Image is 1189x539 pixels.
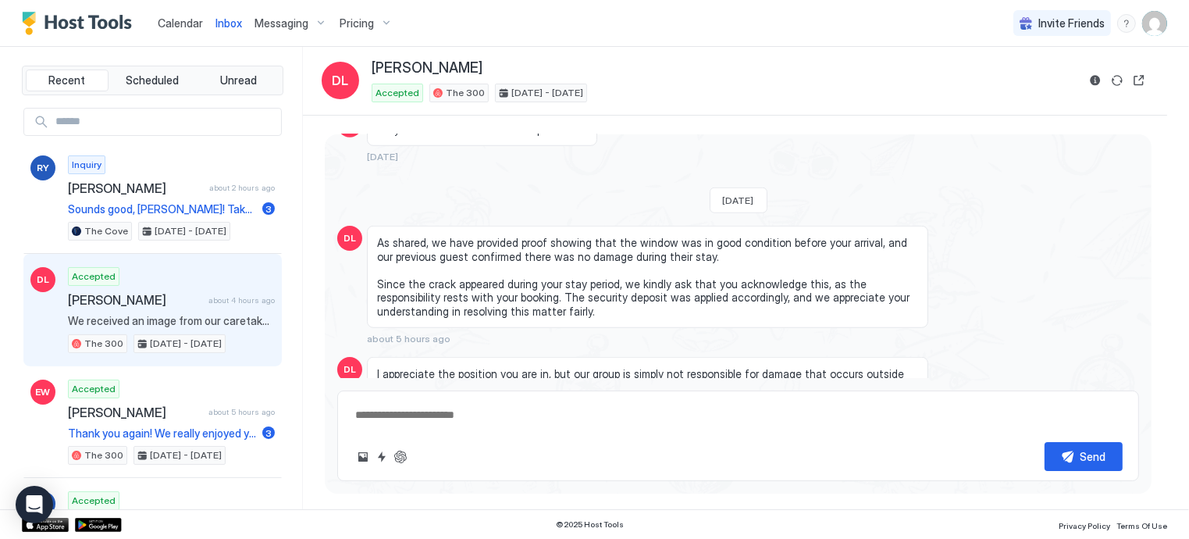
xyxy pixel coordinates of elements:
[68,180,203,196] span: [PERSON_NAME]
[126,73,180,87] span: Scheduled
[209,183,275,193] span: about 2 hours ago
[68,202,256,216] span: Sounds good, [PERSON_NAME]! Take your time, and feel free to let me know if you have any further ...
[1117,14,1136,33] div: menu
[155,224,226,238] span: [DATE] - [DATE]
[75,518,122,532] a: Google Play Store
[367,151,398,162] span: [DATE]
[511,86,583,100] span: [DATE] - [DATE]
[1086,71,1105,90] button: Reservation information
[265,427,272,439] span: 3
[1142,11,1167,36] div: User profile
[158,15,203,31] a: Calendar
[255,16,308,30] span: Messaging
[344,362,356,377] span: DL
[391,448,410,466] button: ChatGPT Auto Reply
[372,59,482,77] span: [PERSON_NAME]
[1038,16,1105,30] span: Invite Friends
[68,314,275,328] span: We received an image from our caretaker on the 21st right after your checkout. Unfortunately ther...
[22,518,69,532] a: App Store
[72,269,116,284] span: Accepted
[150,337,222,351] span: [DATE] - [DATE]
[1045,442,1123,471] button: Send
[215,16,242,30] span: Inbox
[49,109,281,135] input: Input Field
[1116,516,1167,533] a: Terms Of Use
[1080,448,1106,465] div: Send
[72,494,116,508] span: Accepted
[158,16,203,30] span: Calendar
[68,405,202,420] span: [PERSON_NAME]
[1059,521,1110,530] span: Privacy Policy
[72,158,101,172] span: Inquiry
[22,66,283,95] div: tab-group
[84,337,123,351] span: The 300
[372,448,391,466] button: Quick reply
[377,236,918,318] span: As shared, we have provided proof showing that the window was in good condition before your arriv...
[68,292,202,308] span: [PERSON_NAME]
[220,73,257,87] span: Unread
[48,73,85,87] span: Recent
[72,382,116,396] span: Accepted
[68,427,256,441] span: Thank you again! We really enjoyed your place and will be back in [GEOGRAPHIC_DATA] as it is a ve...
[22,12,139,35] a: Host Tools Logo
[377,367,918,436] span: I appreciate the position you are in, but our group is simply not responsible for damage that occ...
[1108,71,1127,90] button: Sync reservation
[265,203,272,215] span: 3
[1116,521,1167,530] span: Terms Of Use
[112,70,194,91] button: Scheduled
[367,333,450,344] span: about 5 hours ago
[16,486,53,523] div: Open Intercom Messenger
[354,448,372,466] button: Upload image
[376,86,419,100] span: Accepted
[1130,71,1148,90] button: Open reservation
[208,295,275,305] span: about 4 hours ago
[197,70,279,91] button: Unread
[84,224,128,238] span: The Cove
[557,519,625,530] span: © 2025 Host Tools
[344,231,356,245] span: DL
[340,16,374,30] span: Pricing
[333,71,349,90] span: DL
[446,86,485,100] span: The 300
[215,15,242,31] a: Inbox
[1059,516,1110,533] a: Privacy Policy
[723,195,754,206] span: [DATE]
[37,161,49,175] span: RY
[36,385,51,399] span: EW
[150,448,222,462] span: [DATE] - [DATE]
[37,273,49,287] span: DL
[84,448,123,462] span: The 300
[26,70,109,91] button: Recent
[208,407,275,417] span: about 5 hours ago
